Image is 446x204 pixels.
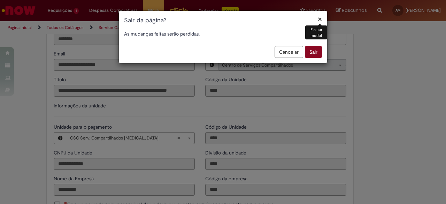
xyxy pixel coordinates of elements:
[305,25,327,39] div: Fechar modal
[318,15,322,23] button: Fechar modal
[124,16,322,25] h1: Sair da página?
[275,46,303,58] button: Cancelar
[305,46,322,58] button: Sair
[124,30,322,37] p: As mudanças feitas serão perdidas.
